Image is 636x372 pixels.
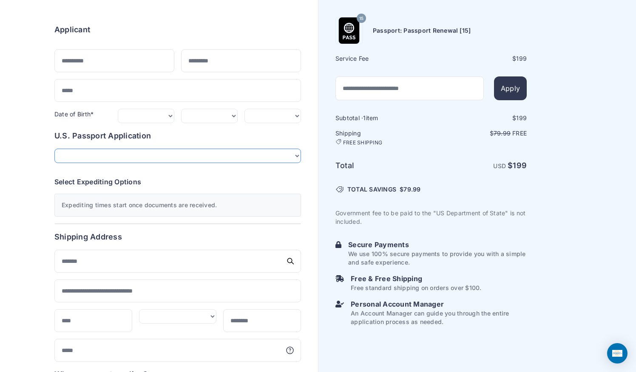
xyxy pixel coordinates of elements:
[512,130,527,137] span: Free
[516,114,527,121] span: 199
[516,55,527,62] span: 199
[494,130,511,137] span: 79.99
[351,309,527,326] p: An Account Manager can guide you through the entire application process as needed.
[363,114,366,121] span: 1
[335,114,430,122] h6: Subtotal · item
[493,162,506,169] span: USD
[351,273,481,284] h6: Free & Free Shipping
[335,54,430,63] h6: Service Fee
[351,284,481,292] p: Free standard shipping on orders over $100.
[513,161,527,170] span: 199
[403,186,420,193] span: 79.99
[348,250,527,267] p: We use 100% secure payments to provide you with a simple and safe experience.
[286,346,294,355] svg: More information
[335,129,430,146] h6: Shipping
[54,177,301,187] h6: Select Expediting Options
[347,185,396,194] span: TOTAL SAVINGS
[343,139,382,146] span: FREE SHIPPING
[494,76,527,100] button: Apply
[359,13,363,24] span: 15
[335,160,430,172] h6: Total
[335,209,527,226] p: Government fee to be paid to the "US Department of State" is not included.
[54,130,301,142] h6: U.S. Passport Application
[400,185,420,194] span: $
[348,240,527,250] h6: Secure Payments
[432,54,527,63] div: $
[54,231,301,243] h6: Shipping Address
[351,299,527,309] h6: Personal Account Manager
[54,110,94,118] label: Date of Birth*
[373,26,471,35] h6: Passport: Passport Renewal [15]
[508,161,527,170] strong: $
[54,24,90,36] h6: Applicant
[432,129,527,138] p: $
[607,343,627,364] div: Open Intercom Messenger
[54,194,301,217] div: Expediting times start once documents are received.
[336,17,362,44] img: Product Name
[432,114,527,122] div: $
